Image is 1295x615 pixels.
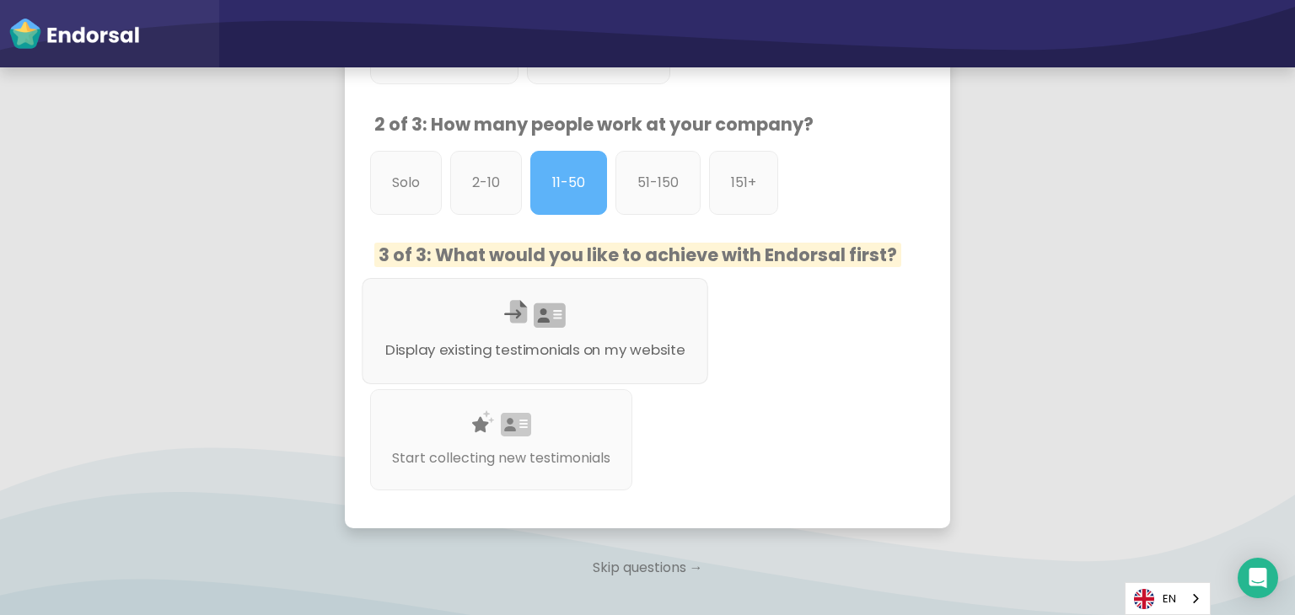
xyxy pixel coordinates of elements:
p: 51-150 [637,173,679,193]
p: Display existing testimonials on my website [385,340,685,361]
p: Solo [392,173,420,193]
p: 2-10 [472,173,500,193]
span: 2 of 3: How many people work at your company? [374,112,814,136]
p: Skip questions → [345,549,950,586]
div: Open Intercom Messenger [1238,558,1278,598]
a: EN [1126,583,1210,614]
p: 11-50 [552,173,585,193]
span: 3 of 3: What would you like to achieve with Endorsal first? [374,243,901,267]
p: 151+ [731,173,756,193]
p: Start collecting new testimonials [392,448,610,468]
aside: Language selected: English [1125,582,1211,615]
img: endorsal-logo-white@2x.png [8,17,140,51]
div: Language [1125,582,1211,615]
